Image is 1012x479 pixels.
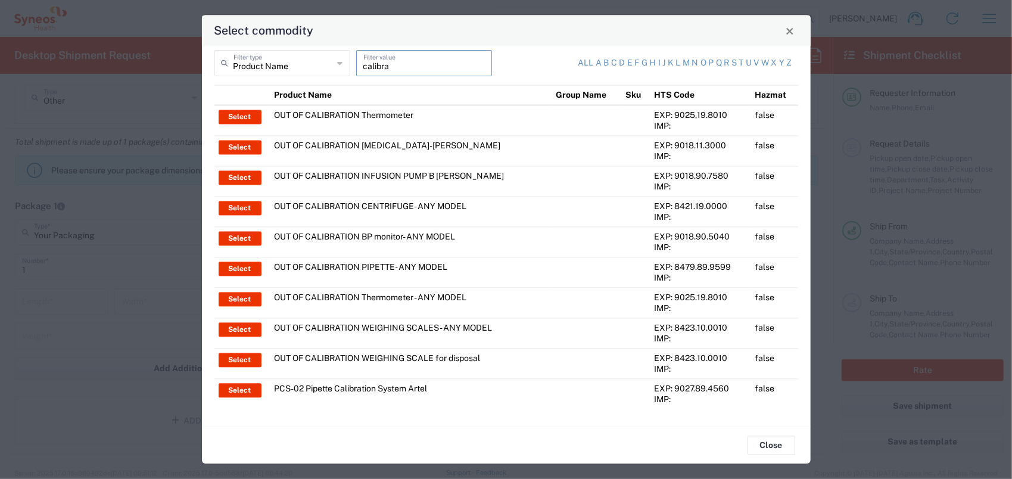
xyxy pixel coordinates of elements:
[627,58,633,70] a: e
[270,379,552,409] td: PCS-02 Pipette Calibration System Artel
[654,110,746,121] div: EXP: 9025,19.8010
[754,58,759,70] a: v
[219,293,261,307] button: Select
[219,353,261,368] button: Select
[654,262,746,273] div: EXP: 8479.89.9599
[654,384,746,394] div: EXP: 9027.89.4560
[771,58,777,70] a: x
[746,58,752,70] a: u
[270,288,552,318] td: OUT OF CALIBRATION Thermometer - ANY MODEL
[214,85,798,409] table: Select commodity
[692,58,699,70] a: n
[748,436,795,455] button: Close
[751,288,798,318] td: false
[270,136,552,166] td: OUT OF CALIBRATION [MEDICAL_DATA]-[PERSON_NAME]
[654,364,746,375] div: IMP:
[270,166,552,197] td: OUT OF CALIBRATION INFUSION PUMP B [PERSON_NAME]
[270,257,552,288] td: OUT OF CALIBRATION PIPETTE- ANY MODEL
[658,58,661,70] a: i
[709,58,714,70] a: p
[654,232,746,242] div: EXP: 9018.90.5040
[270,318,552,349] td: OUT OF CALIBRATION WEIGHING SCALES - ANY MODEL
[219,141,261,155] button: Select
[663,58,666,70] a: j
[751,166,798,197] td: false
[654,182,746,192] div: IMP:
[654,353,746,364] div: EXP: 8423.10.0010
[219,110,261,125] button: Select
[552,85,621,105] th: Group Name
[270,85,552,105] th: Product Name
[683,58,690,70] a: m
[654,212,746,223] div: IMP:
[761,58,769,70] a: w
[219,262,261,276] button: Select
[751,318,798,349] td: false
[787,58,792,70] a: z
[611,58,617,70] a: c
[650,85,751,105] th: HTS Code
[724,58,730,70] a: r
[654,242,746,253] div: IMP:
[270,105,552,136] td: OUT OF CALIBRATION Thermometer
[604,58,609,70] a: b
[751,349,798,379] td: false
[654,323,746,334] div: EXP: 8423.10.0010
[270,349,552,379] td: OUT OF CALIBRATION WEIGHING SCALE for disposal
[751,85,798,105] th: Hazmat
[668,58,674,70] a: k
[650,58,656,70] a: h
[751,197,798,227] td: false
[779,58,784,70] a: y
[619,58,625,70] a: d
[654,273,746,284] div: IMP:
[781,23,798,39] button: Close
[219,201,261,216] button: Select
[219,323,261,337] button: Select
[654,201,746,212] div: EXP: 8421.19.0000
[596,58,602,70] a: a
[219,384,261,398] button: Select
[739,58,744,70] a: t
[270,227,552,257] td: OUT OF CALIBRATION BP monitor- ANY MODEL
[751,227,798,257] td: false
[751,105,798,136] td: false
[219,171,261,185] button: Select
[751,136,798,166] td: false
[700,58,706,70] a: o
[751,379,798,409] td: false
[751,257,798,288] td: false
[270,197,552,227] td: OUT OF CALIBRATION CENTRIFUGE- ANY MODEL
[214,22,313,39] h4: Select commodity
[654,141,746,151] div: EXP: 9018.11.3000
[635,58,640,70] a: f
[676,58,681,70] a: l
[578,58,594,70] a: All
[654,293,746,303] div: EXP: 9025.19.8010
[731,58,737,70] a: s
[219,232,261,246] button: Select
[654,303,746,314] div: IMP:
[654,394,746,405] div: IMP:
[622,85,650,105] th: Sku
[654,151,746,162] div: IMP:
[716,58,722,70] a: q
[654,171,746,182] div: EXP: 9018.90.7580
[654,121,746,132] div: IMP:
[642,58,647,70] a: g
[654,334,746,344] div: IMP:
